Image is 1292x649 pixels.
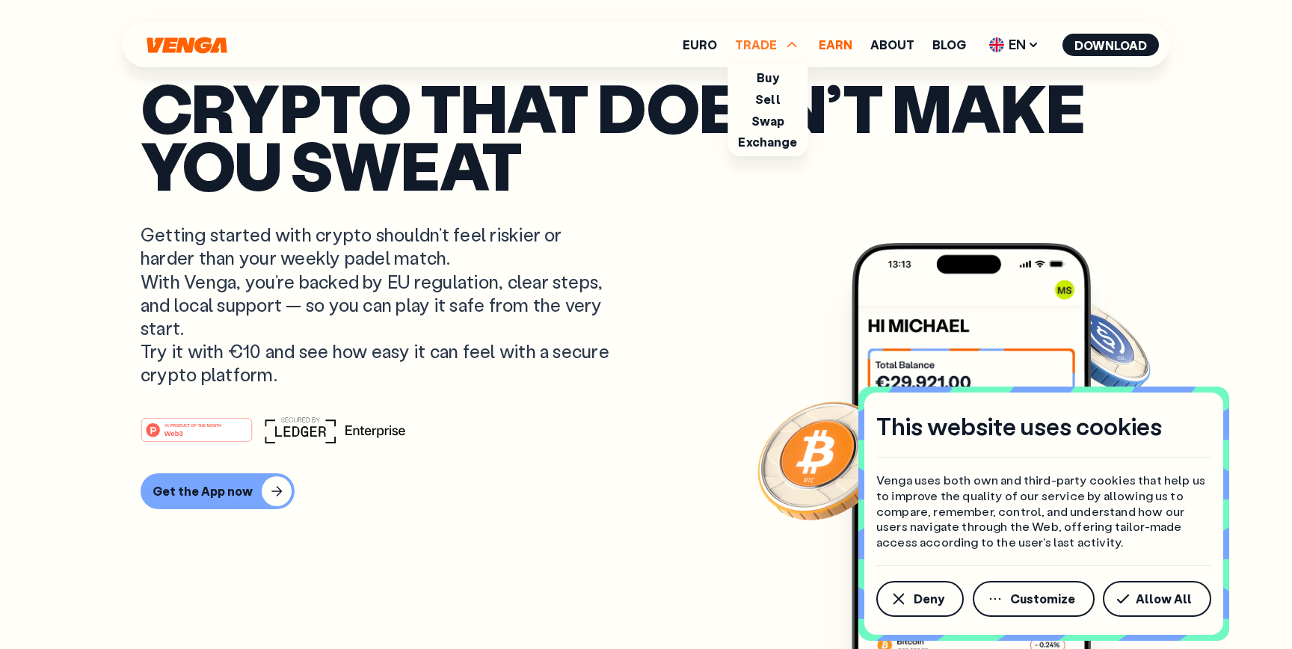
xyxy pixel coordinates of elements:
a: Earn [819,39,852,51]
tspan: #1 PRODUCT OF THE MONTH [164,422,221,427]
p: Getting started with crypto shouldn’t feel riskier or harder than your weekly padel match. With V... [141,223,613,386]
a: Swap [751,113,785,129]
span: EN [984,33,1045,57]
button: Deny [876,581,964,617]
span: Deny [914,593,944,605]
a: #1 PRODUCT OF THE MONTHWeb3 [141,426,253,446]
a: Blog [932,39,966,51]
a: Sell [755,91,781,107]
a: Exchange [738,134,797,150]
span: TRADE [735,36,801,54]
button: Customize [973,581,1095,617]
img: USDC coin [1046,292,1154,399]
span: Customize [1010,593,1075,605]
span: TRADE [735,39,777,51]
button: Allow All [1103,581,1211,617]
button: Download [1062,34,1159,56]
a: About [870,39,914,51]
a: Euro [683,39,717,51]
img: flag-uk [989,37,1004,52]
img: Bitcoin [754,393,889,527]
div: Get the App now [153,484,253,499]
a: Buy [757,70,778,85]
svg: Home [145,37,229,54]
span: Allow All [1136,593,1192,605]
a: Get the App now [141,473,1151,509]
tspan: Web3 [164,428,183,437]
p: Venga uses both own and third-party cookies that help us to improve the quality of our service by... [876,473,1211,550]
h4: This website uses cookies [876,410,1162,442]
button: Get the App now [141,473,295,509]
p: Crypto that doesn’t make you sweat [141,79,1151,193]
